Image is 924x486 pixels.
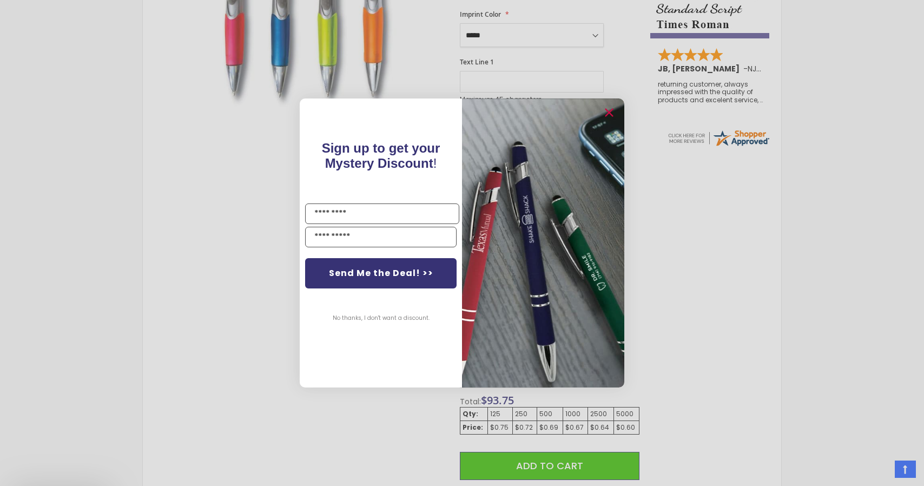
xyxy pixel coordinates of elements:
[462,98,624,387] img: pop-up-image
[322,141,440,170] span: Sign up to get your Mystery Discount
[322,141,440,170] span: !
[327,305,435,332] button: No thanks, I don't want a discount.
[305,258,457,288] button: Send Me the Deal! >>
[600,104,618,121] button: Close dialog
